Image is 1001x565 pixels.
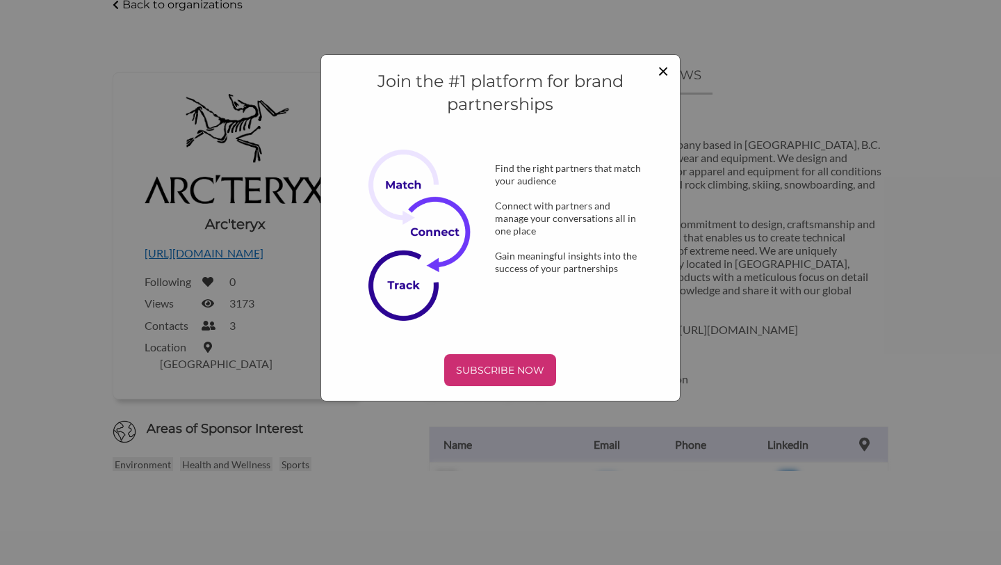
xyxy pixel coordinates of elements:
span: × [658,58,669,82]
p: SUBSCRIBE NOW [450,360,551,381]
div: Gain meaningful insights into the success of your partnerships [473,250,665,275]
button: Close modal [658,61,669,80]
a: SUBSCRIBE NOW [336,354,666,386]
img: Subscribe Now Image [368,150,485,321]
div: Find the right partners that match your audience [473,162,665,187]
h4: Join the #1 platform for brand partnerships [336,70,666,116]
div: Connect with partners and manage your conversations all in one place [473,200,665,237]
